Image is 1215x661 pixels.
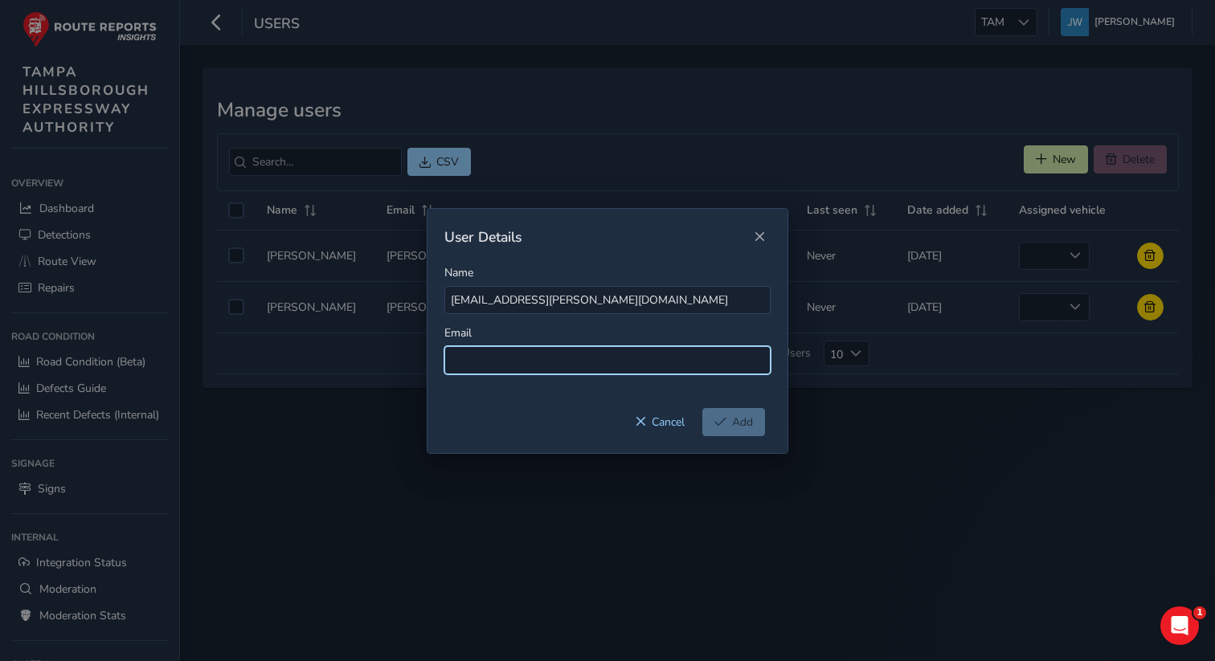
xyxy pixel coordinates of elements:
[1193,606,1206,619] span: 1
[444,227,748,247] div: User Details
[623,408,697,436] button: Cancel
[652,414,685,430] span: Cancel
[1160,606,1199,645] iframe: Intercom live chat
[748,226,771,248] button: Close
[444,265,473,280] label: Name
[444,325,472,341] label: Email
